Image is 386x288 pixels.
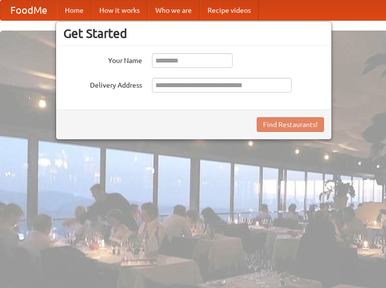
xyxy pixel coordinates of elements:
[148,0,200,20] a: Who we are
[63,78,142,90] label: Delivery Address
[63,53,142,65] label: Your Name
[0,0,57,20] a: FoodMe
[200,0,259,20] a: Recipe videos
[57,0,91,20] a: Home
[91,0,148,20] a: How it works
[63,26,324,41] h3: Get Started
[257,117,324,132] button: Find Restaurants!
